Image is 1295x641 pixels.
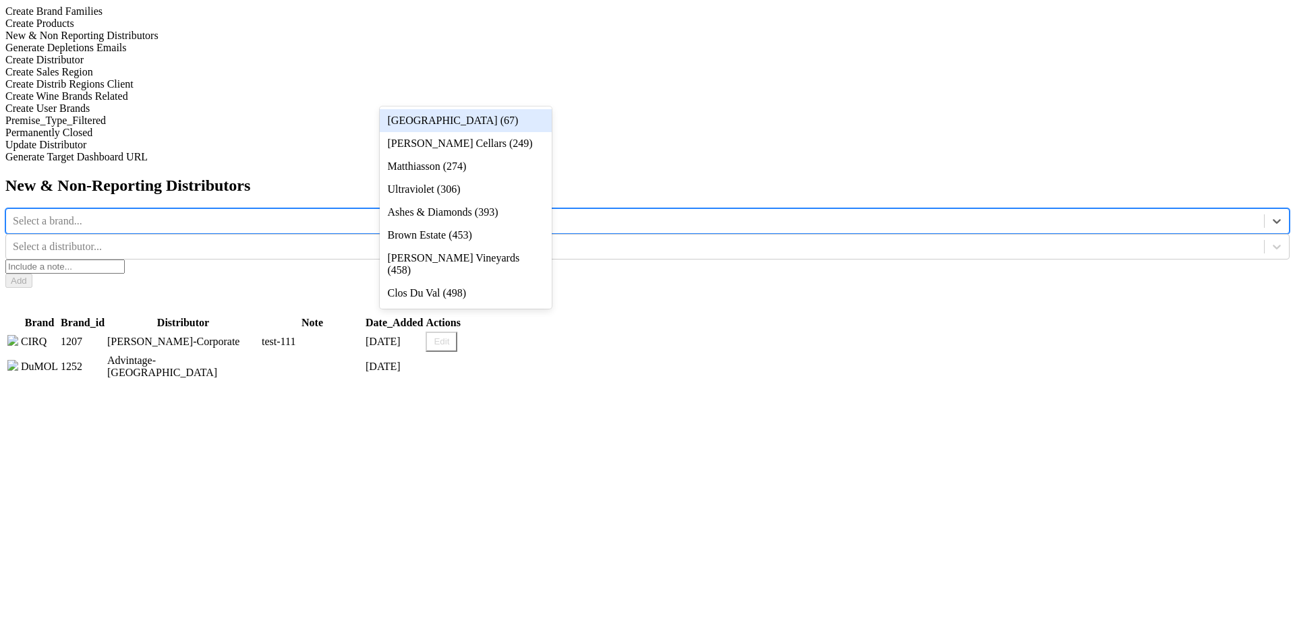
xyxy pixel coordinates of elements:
[107,354,260,379] td: Advintage-[GEOGRAPHIC_DATA]
[380,178,552,201] div: Ultraviolet (306)
[5,90,1290,102] div: Create Wine Brands Related
[60,316,105,330] th: Brand_id
[5,115,1290,127] div: Premise_Type_Filtered
[107,331,260,353] td: [PERSON_NAME]-Corporate
[380,224,552,247] div: Brown Estate (453)
[380,132,552,155] div: [PERSON_NAME] Cellars (249)
[380,247,552,282] div: [PERSON_NAME] Vineyards (458)
[380,201,552,224] div: Ashes & Diamonds (393)
[60,354,105,379] td: 1252
[5,102,1290,115] div: Create User Brands
[5,5,1290,18] div: Create Brand Families
[20,331,59,353] td: CIRQ
[261,316,364,330] th: Note
[60,331,105,353] td: 1207
[380,155,552,178] div: Matthiasson (274)
[5,18,1290,30] div: Create Products
[365,331,424,353] td: [DATE]
[261,331,364,353] td: test-111
[5,66,1290,78] div: Create Sales Region
[5,54,1290,66] div: Create Distributor
[380,282,552,305] div: Clos Du Val (498)
[7,360,18,371] img: delete.svg
[5,274,32,288] button: Add
[5,42,1290,54] div: Generate Depletions Emails
[380,109,552,132] div: [GEOGRAPHIC_DATA] (67)
[365,354,424,379] td: [DATE]
[107,316,260,330] th: Distributor
[365,316,424,330] th: Date_Added
[380,305,552,328] div: [PERSON_NAME] (519)
[5,78,1290,90] div: Create Distrib Regions Client
[5,127,1290,139] div: Permanently Closed
[426,332,457,352] button: Edit
[425,316,595,330] th: Actions
[7,335,18,346] img: delete.svg
[5,151,1290,163] div: Generate Target Dashboard URL
[20,316,59,330] th: Brand
[5,260,125,274] input: Include a note...
[5,30,1290,42] div: New & Non Reporting Distributors
[20,354,59,379] td: DuMOL
[5,177,1290,195] h2: New & Non-Reporting Distributors
[5,139,1290,151] div: Update Distributor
